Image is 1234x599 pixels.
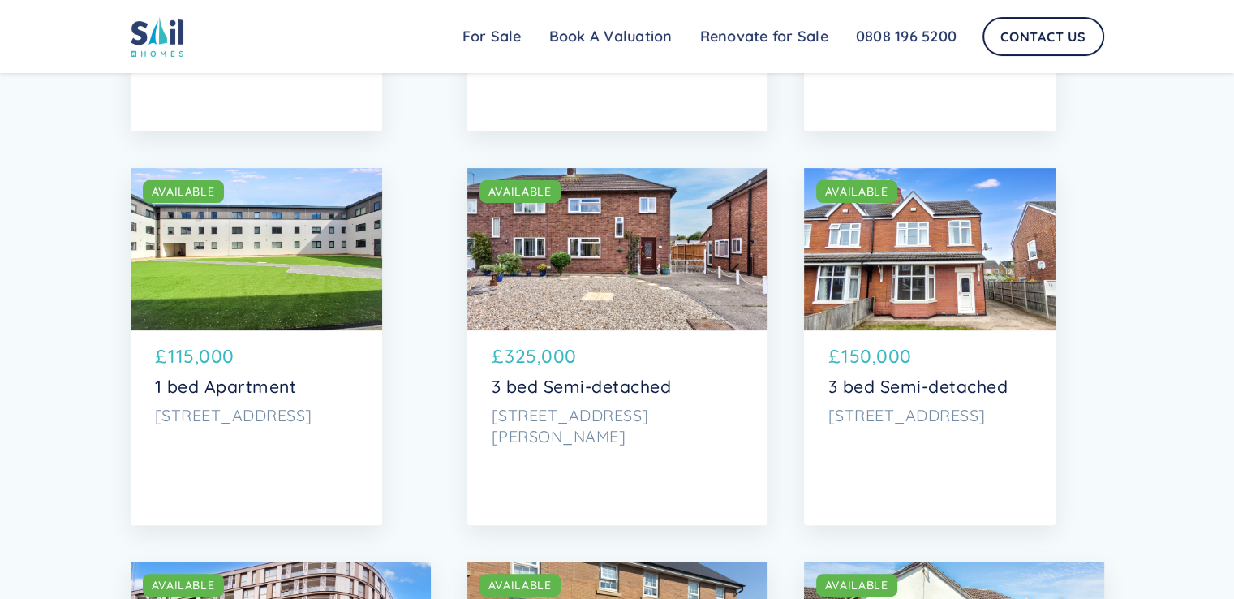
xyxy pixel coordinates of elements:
[825,183,888,200] div: AVAILABLE
[842,20,970,53] a: 0808 196 5200
[535,20,686,53] a: Book A Valuation
[131,16,184,57] img: sail home logo colored
[686,20,842,53] a: Renovate for Sale
[155,405,358,426] p: [STREET_ADDRESS]
[155,377,358,398] p: 1 bed Apartment
[492,377,743,398] p: 3 bed Semi-detached
[168,343,234,370] p: 115,000
[825,577,888,593] div: AVAILABLE
[982,17,1104,56] a: Contact Us
[804,168,1056,525] a: AVAILABLE£150,0003 bed Semi-detached[STREET_ADDRESS]
[155,343,167,370] p: £
[828,343,841,370] p: £
[828,405,1031,426] p: [STREET_ADDRESS]
[841,343,912,370] p: 150,000
[152,183,215,200] div: AVAILABLE
[492,343,504,370] p: £
[492,405,743,446] p: [STREET_ADDRESS][PERSON_NAME]
[449,20,535,53] a: For Sale
[488,577,552,593] div: AVAILABLE
[467,168,767,525] a: AVAILABLE£325,0003 bed Semi-detached[STREET_ADDRESS][PERSON_NAME]
[505,343,577,370] p: 325,000
[828,377,1031,398] p: 3 bed Semi-detached
[152,577,215,593] div: AVAILABLE
[131,168,382,525] a: AVAILABLE£115,0001 bed Apartment[STREET_ADDRESS]
[488,183,552,200] div: AVAILABLE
